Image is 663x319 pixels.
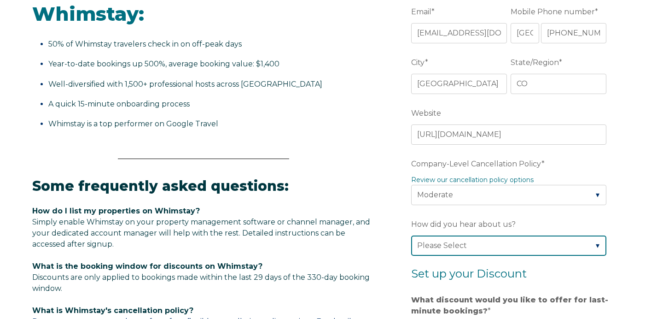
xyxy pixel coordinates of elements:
[411,106,441,120] span: Website
[411,157,541,171] span: Company-Level Cancellation Policy
[32,273,370,293] span: Discounts are only applied to bookings made within the last 29 days of the 330-day booking window.
[511,5,595,19] span: Mobile Phone number
[411,55,425,70] span: City
[411,5,431,19] span: Email
[32,218,370,248] span: Simply enable Whimstay on your property management software or channel manager, and your dedicate...
[48,40,242,48] span: 50% of Whimstay travelers check in on off-peak days
[32,177,289,195] span: Some frequently asked questions:
[32,306,193,315] span: What is Whimstay's cancellation policy?
[48,119,218,128] span: Whimstay is a top performer on Google Travel
[48,100,190,108] span: A quick 15-minute onboarding process
[32,207,200,215] span: How do I list my properties on Whimstay?
[411,267,527,280] span: Set up your Discount
[32,262,262,271] span: What is the booking window for discounts on Whimstay?
[511,55,559,70] span: State/Region
[411,217,516,231] span: How did you hear about us?
[48,59,279,68] span: Year-to-date bookings up 500%, average booking value: $1,400
[411,176,534,184] a: Review our cancellation policy options
[48,80,322,89] span: Well-diversified with 1,500+ professional hosts across [GEOGRAPHIC_DATA]
[411,295,608,315] strong: What discount would you like to offer for last-minute bookings?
